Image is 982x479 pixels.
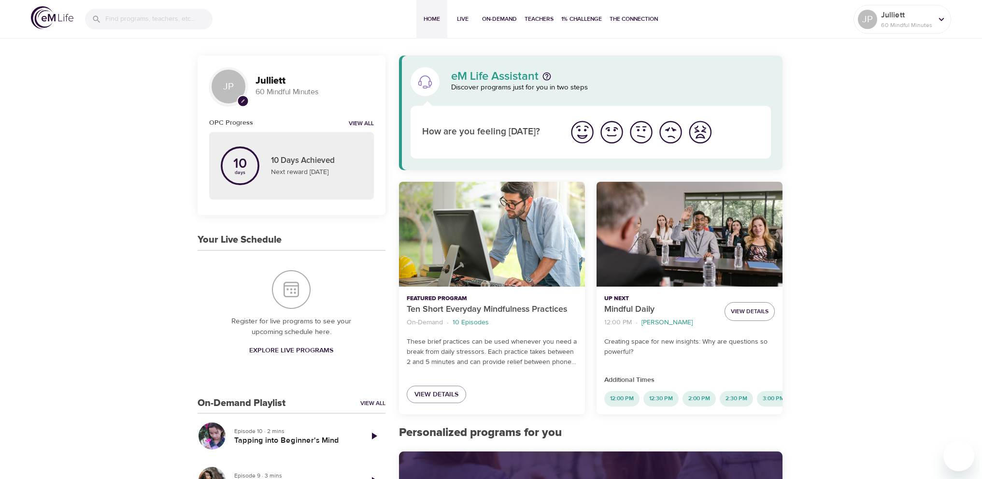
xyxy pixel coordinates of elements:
[525,14,554,24] span: Teachers
[451,71,539,82] p: eM Life Assistant
[561,14,602,24] span: 1% Challenge
[604,391,640,406] div: 12:00 PM
[414,389,458,401] span: View Details
[407,318,443,328] p: On-Demand
[217,316,366,338] p: Register for live programs to see your upcoming schedule here.
[360,399,385,407] a: View All
[271,167,362,177] p: Next reward [DATE]
[482,14,517,24] span: On-Demand
[417,74,433,89] img: eM Life Assistant
[209,117,253,128] h6: OPC Progress
[407,294,577,303] p: Featured Program
[451,14,474,24] span: Live
[685,117,715,147] button: I'm feeling worst
[687,119,713,145] img: worst
[569,119,596,145] img: great
[198,234,282,246] h3: Your Live Schedule
[105,9,213,29] input: Find programs, teachers, etc...
[233,171,247,174] p: days
[422,125,556,139] p: How are you feeling [DATE]?
[407,303,577,316] p: Ten Short Everyday Mindfulness Practices
[757,391,790,406] div: 3:00 PM
[597,182,783,287] button: Mindful Daily
[597,117,626,147] button: I'm feeling good
[604,394,640,403] span: 12:00 PM
[568,117,597,147] button: I'm feeling great
[362,424,385,448] a: Play Episode
[598,119,625,145] img: good
[656,117,685,147] button: I'm feeling bad
[881,21,932,29] p: 60 Mindful Minutes
[720,394,753,403] span: 2:30 PM
[420,14,443,24] span: Home
[757,394,790,403] span: 3:00 PM
[657,119,684,145] img: bad
[881,9,932,21] p: Julliett
[725,302,775,321] button: View Details
[604,375,775,385] p: Additional Times
[272,270,311,309] img: Your Live Schedule
[233,157,247,171] p: 10
[256,75,374,87] h3: Julliett
[407,386,466,404] a: View Details
[399,182,585,287] button: Ten Short Everyday Mindfulness Practices
[628,119,655,145] img: ok
[399,426,783,440] h2: Personalized programs for you
[604,337,775,357] p: Creating space for new insights: Why are questions so powerful?
[31,6,73,29] img: logo
[643,391,679,406] div: 12:30 PM
[683,391,716,406] div: 2:00 PM
[641,318,693,328] p: [PERSON_NAME]
[349,120,374,128] a: View all notifications
[720,391,753,406] div: 2:30 PM
[636,316,638,329] li: ·
[451,82,771,93] p: Discover programs just for you in two steps
[407,337,577,367] p: These brief practices can be used whenever you need a break from daily stressors. Each practice t...
[626,117,656,147] button: I'm feeling ok
[604,294,717,303] p: Up Next
[245,342,337,360] a: Explore Live Programs
[643,394,679,403] span: 12:30 PM
[858,10,877,29] div: JP
[447,316,449,329] li: ·
[198,398,285,409] h3: On-Demand Playlist
[731,306,769,317] span: View Details
[683,394,716,403] span: 2:00 PM
[234,427,355,435] p: Episode 10 · 2 mins
[453,318,489,328] p: 10 Episodes
[604,316,717,329] nav: breadcrumb
[271,155,362,167] p: 10 Days Achieved
[249,345,333,357] span: Explore Live Programs
[407,316,577,329] nav: breadcrumb
[234,435,355,446] h5: Tapping into Beginner's Mind
[209,67,248,106] div: JP
[943,440,974,471] iframe: Button to launch messaging window
[198,421,227,450] button: Tapping into Beginner's Mind
[604,318,632,328] p: 12:00 PM
[604,303,717,316] p: Mindful Daily
[256,87,374,98] p: 60 Mindful Minutes
[610,14,658,24] span: The Connection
